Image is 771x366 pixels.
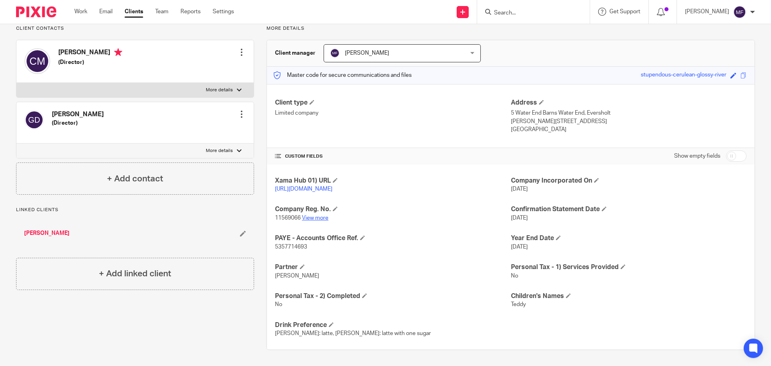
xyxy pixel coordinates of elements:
h4: + Add linked client [99,267,171,280]
input: Search [493,10,566,17]
span: [PERSON_NAME]: latte, [PERSON_NAME]: latte with one sugar [275,331,431,336]
p: Limited company [275,109,511,117]
a: Reports [180,8,201,16]
span: No [275,302,282,307]
img: svg%3E [25,110,44,130]
p: More details [206,148,233,154]
h4: + Add contact [107,173,163,185]
span: Get Support [609,9,640,14]
h4: CUSTOM FIELDS [275,153,511,160]
a: Settings [213,8,234,16]
i: Primary [114,48,122,56]
a: [PERSON_NAME] [24,229,70,237]
a: Team [155,8,168,16]
span: [DATE] [511,244,528,250]
p: More details [267,25,755,32]
img: svg%3E [330,48,340,58]
p: Client contacts [16,25,254,32]
h4: Partner [275,263,511,271]
h4: Personal Tax - 1) Services Provided [511,263,746,271]
a: [URL][DOMAIN_NAME] [275,186,332,192]
h4: Personal Tax - 2) Completed [275,292,511,300]
p: 5 Water End Barns Water End, Eversholt [511,109,746,117]
p: Master code for secure communications and files [273,71,412,79]
h4: Children's Names [511,292,746,300]
a: Clients [125,8,143,16]
span: No [511,273,518,279]
h4: Year End Date [511,234,746,243]
h4: Address [511,99,746,107]
img: Pixie [16,6,56,17]
span: Teddy [511,302,526,307]
span: [PERSON_NAME] [345,50,389,56]
h4: Client type [275,99,511,107]
h4: Confirmation Statement Date [511,205,746,214]
p: [GEOGRAPHIC_DATA] [511,125,746,134]
p: Linked clients [16,207,254,213]
p: [PERSON_NAME] [685,8,729,16]
h4: Xama Hub 01) URL [275,177,511,185]
a: Work [74,8,87,16]
h4: [PERSON_NAME] [52,110,104,119]
a: View more [302,215,328,221]
div: stupendous-cerulean-glossy-river [641,71,726,80]
h4: [PERSON_NAME] [58,48,122,58]
h4: Drink Preference [275,321,511,329]
h4: Company Incorporated On [511,177,746,185]
span: [DATE] [511,186,528,192]
span: [DATE] [511,215,528,221]
img: svg%3E [25,48,50,74]
span: 11569066 [275,215,301,221]
a: Email [99,8,113,16]
p: More details [206,87,233,93]
span: [PERSON_NAME] [275,273,319,279]
img: svg%3E [733,6,746,19]
p: [PERSON_NAME][STREET_ADDRESS] [511,117,746,125]
h5: (Director) [52,119,104,127]
h5: (Director) [58,58,122,66]
label: Show empty fields [674,152,720,160]
h3: Client manager [275,49,316,57]
span: 5357714693 [275,244,307,250]
h4: Company Reg. No. [275,205,511,214]
h4: PAYE - Accounts Office Ref. [275,234,511,243]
